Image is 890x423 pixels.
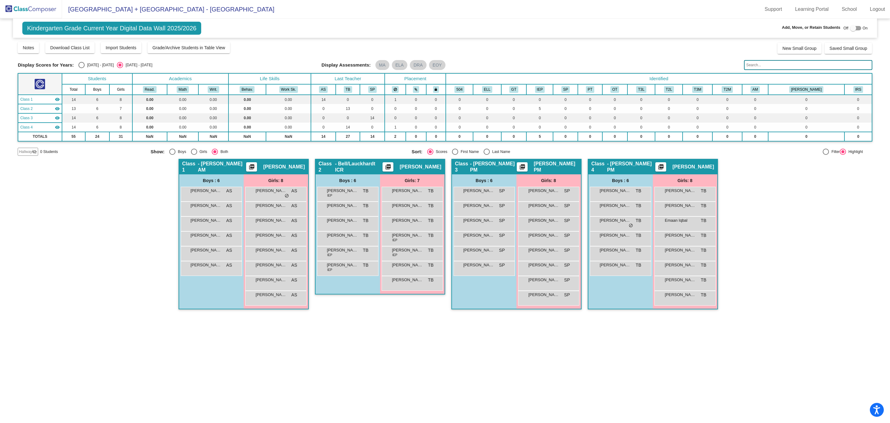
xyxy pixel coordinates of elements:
[578,104,602,113] td: 0
[335,161,383,173] span: - Bell/Lauckhardt ICR
[446,73,872,84] th: Identified
[526,95,553,104] td: 0
[311,113,336,123] td: 0
[553,84,578,95] th: Speech
[627,132,655,141] td: 0
[55,116,60,120] mat-icon: visibility
[683,123,712,132] td: 0
[327,188,358,194] span: [PERSON_NAME]
[198,132,228,141] td: NaN
[463,188,494,194] span: [PERSON_NAME]
[256,203,287,209] span: [PERSON_NAME]
[473,132,501,141] td: 0
[426,123,446,132] td: 0
[148,42,230,53] button: Grade/Archive Students in Table View
[825,43,872,54] button: Saved Small Group
[197,149,207,155] div: Girls
[768,132,844,141] td: 0
[62,73,132,84] th: Students
[62,123,85,132] td: 14
[109,123,132,132] td: 8
[256,188,287,194] span: [PERSON_NAME]
[501,95,526,104] td: 0
[782,46,817,51] span: New Small Group
[208,86,219,93] button: Writ.
[490,149,510,155] div: Last Name
[191,188,222,194] span: [PERSON_NAME]
[526,123,553,132] td: 0
[473,84,501,95] th: English Language Learners
[198,113,228,123] td: 0.00
[22,22,201,35] span: Kindergarten Grade Current Year Digital Data Wall 2025/2026
[602,123,627,132] td: 0
[653,174,717,187] div: Girls: 8
[385,123,406,132] td: 1
[742,84,768,95] th: Accelerated Math
[636,188,641,194] span: TB
[777,43,821,54] button: New Small Group
[228,123,266,132] td: 0.00
[336,132,360,141] td: 27
[627,84,655,95] th: Tier 3 ELA
[446,95,473,104] td: 0
[266,123,311,132] td: 0.00
[534,161,578,173] span: [PERSON_NAME] PM
[360,84,385,95] th: SHUR PM
[844,104,872,113] td: 0
[153,45,225,50] span: Grade/Archive Students in Table View
[655,104,683,113] td: 0
[627,104,655,113] td: 0
[311,73,385,84] th: Last Teacher
[683,132,712,141] td: 0
[591,161,607,173] span: Class 4
[516,174,581,187] div: Girls: 8
[683,113,712,123] td: 0
[509,86,518,93] button: GT
[266,113,311,123] td: 0.00
[529,188,560,194] span: [PERSON_NAME]
[454,86,464,93] button: 504
[655,84,683,95] th: Tier 2 ELA
[602,132,627,141] td: 0
[360,123,385,132] td: 0
[655,113,683,123] td: 0
[458,149,479,155] div: First Name
[636,86,646,93] button: T3L
[692,86,703,93] button: T3M
[198,104,228,113] td: 0.00
[228,95,266,104] td: 0.00
[319,86,328,93] button: AS
[446,104,473,113] td: 0
[768,95,844,104] td: 0
[501,84,526,95] th: Cluster
[561,86,570,93] button: SP
[586,86,594,93] button: PT
[240,86,255,93] button: Behav.
[501,123,526,132] td: 0
[406,132,426,141] td: 0
[109,104,132,113] td: 7
[553,123,578,132] td: 0
[132,95,167,104] td: 0.00
[406,113,426,123] td: 0
[392,60,407,70] mat-chip: ELA
[452,174,516,187] div: Boys : 6
[198,95,228,104] td: 0.00
[380,174,445,187] div: Girls: 7
[863,25,868,31] span: On
[657,164,665,172] mat-icon: picture_as_pdf
[228,132,266,141] td: NaN
[426,84,446,95] th: Keep with teacher
[291,188,297,194] span: AS
[844,95,872,104] td: 0
[143,86,157,93] button: Read.
[228,73,311,84] th: Life Skills
[226,203,232,209] span: AS
[336,84,360,95] th: Taylor Bell
[246,162,257,172] button: Print Students Details
[344,86,352,93] button: TB
[20,124,33,130] span: Class 4
[712,123,742,132] td: 0
[50,45,90,50] span: Download Class List
[132,123,167,132] td: 0.00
